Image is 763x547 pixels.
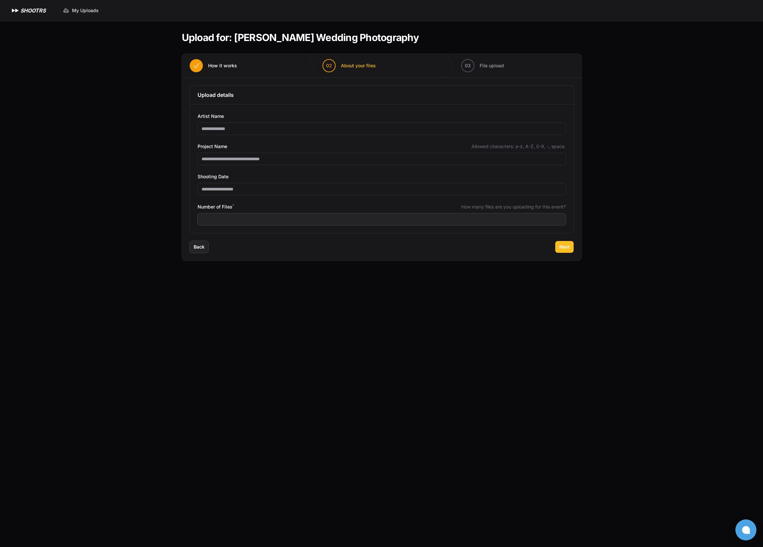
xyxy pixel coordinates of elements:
[198,91,566,99] h3: Upload details
[315,54,384,77] button: 02 About your files
[480,62,504,69] span: File upload
[198,203,234,211] span: Number of Files
[471,143,566,150] span: Allowed characters: a-z, A-Z, 0-9, -, space.
[72,7,99,14] span: My Uploads
[555,241,574,253] button: Next
[461,204,566,210] span: How many files are you uploading for this event?
[208,62,237,69] span: How it works
[190,241,208,253] button: Back
[194,244,204,250] span: Back
[559,244,570,250] span: Next
[341,62,376,69] span: About your files
[198,112,224,120] span: Artist Name
[326,62,332,69] span: 02
[20,7,46,14] h1: SHOOTRS
[198,142,227,150] span: Project Name
[465,62,471,69] span: 03
[453,54,512,77] button: 03 File upload
[182,54,245,77] button: How it works
[182,32,419,43] h1: Upload for: [PERSON_NAME] Wedding Photography
[198,173,228,181] span: Shooting Date
[11,7,46,14] a: SHOOTRS SHOOTRS
[735,519,756,540] button: Open chat window
[59,5,103,16] a: My Uploads
[11,7,20,14] img: SHOOTRS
